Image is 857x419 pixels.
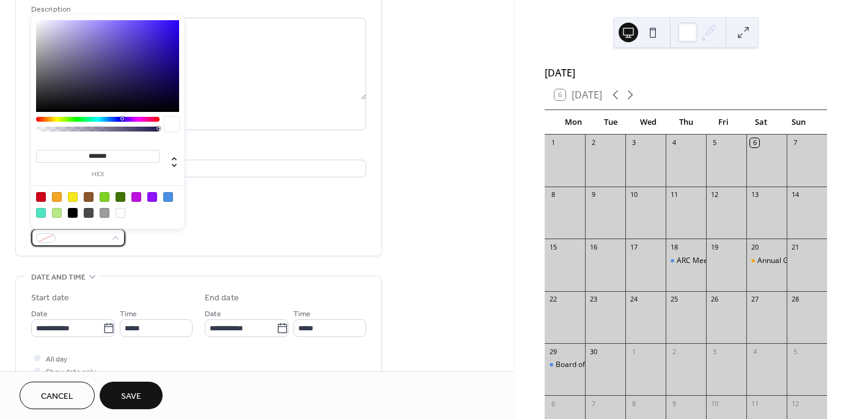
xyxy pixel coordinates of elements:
[589,295,598,304] div: 23
[68,208,78,218] div: #000000
[666,256,706,266] div: ARC Meeting
[790,138,800,147] div: 7
[592,110,630,135] div: Tue
[746,256,787,266] div: Annual General Meeting
[46,353,67,366] span: All day
[545,65,827,80] div: [DATE]
[554,110,592,135] div: Mon
[548,138,557,147] div: 1
[750,347,759,356] div: 4
[629,190,638,199] div: 10
[750,242,759,251] div: 20
[46,366,96,379] span: Show date only
[31,292,69,305] div: Start date
[205,292,239,305] div: End date
[31,3,364,16] div: Description
[629,242,638,251] div: 17
[100,382,163,409] button: Save
[52,192,62,202] div: #F5A623
[31,145,364,158] div: Location
[548,190,557,199] div: 8
[205,308,221,321] span: Date
[116,192,125,202] div: #417505
[31,308,48,321] span: Date
[710,138,719,147] div: 5
[750,399,759,408] div: 11
[710,295,719,304] div: 26
[677,256,721,266] div: ARC Meeting
[52,208,62,218] div: #B8E986
[147,192,157,202] div: #9013FE
[548,295,557,304] div: 22
[84,192,94,202] div: #8B572A
[710,347,719,356] div: 3
[629,138,638,147] div: 3
[36,208,46,218] div: #50E3C2
[629,347,638,356] div: 1
[790,190,800,199] div: 14
[780,110,817,135] div: Sun
[548,399,557,408] div: 6
[669,347,679,356] div: 2
[31,271,86,284] span: Date and time
[750,190,759,199] div: 13
[548,242,557,251] div: 15
[629,295,638,304] div: 24
[589,242,598,251] div: 16
[742,110,779,135] div: Sat
[20,382,95,409] button: Cancel
[84,208,94,218] div: #4A4A4A
[790,295,800,304] div: 28
[100,192,109,202] div: #7ED321
[120,308,137,321] span: Time
[293,308,311,321] span: Time
[630,110,667,135] div: Wed
[163,192,173,202] div: #4A90E2
[669,399,679,408] div: 9
[589,399,598,408] div: 7
[790,242,800,251] div: 21
[36,192,46,202] div: #D0021B
[545,360,585,370] div: Board of Directors Meeting
[548,347,557,356] div: 29
[669,242,679,251] div: 18
[589,138,598,147] div: 2
[710,399,719,408] div: 10
[710,242,719,251] div: 19
[100,208,109,218] div: #9B9B9B
[131,192,141,202] div: #BD10E0
[36,171,160,178] label: hex
[750,138,759,147] div: 6
[116,208,125,218] div: #FFFFFF
[68,192,78,202] div: #F8E71C
[669,190,679,199] div: 11
[790,399,800,408] div: 12
[589,347,598,356] div: 30
[629,399,638,408] div: 8
[790,347,800,356] div: 5
[41,390,73,403] span: Cancel
[121,390,141,403] span: Save
[750,295,759,304] div: 27
[669,295,679,304] div: 25
[705,110,742,135] div: Fri
[667,110,704,135] div: Thu
[556,360,649,370] div: Board of Directors Meeting
[589,190,598,199] div: 9
[757,256,840,266] div: Annual General Meeting
[710,190,719,199] div: 12
[669,138,679,147] div: 4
